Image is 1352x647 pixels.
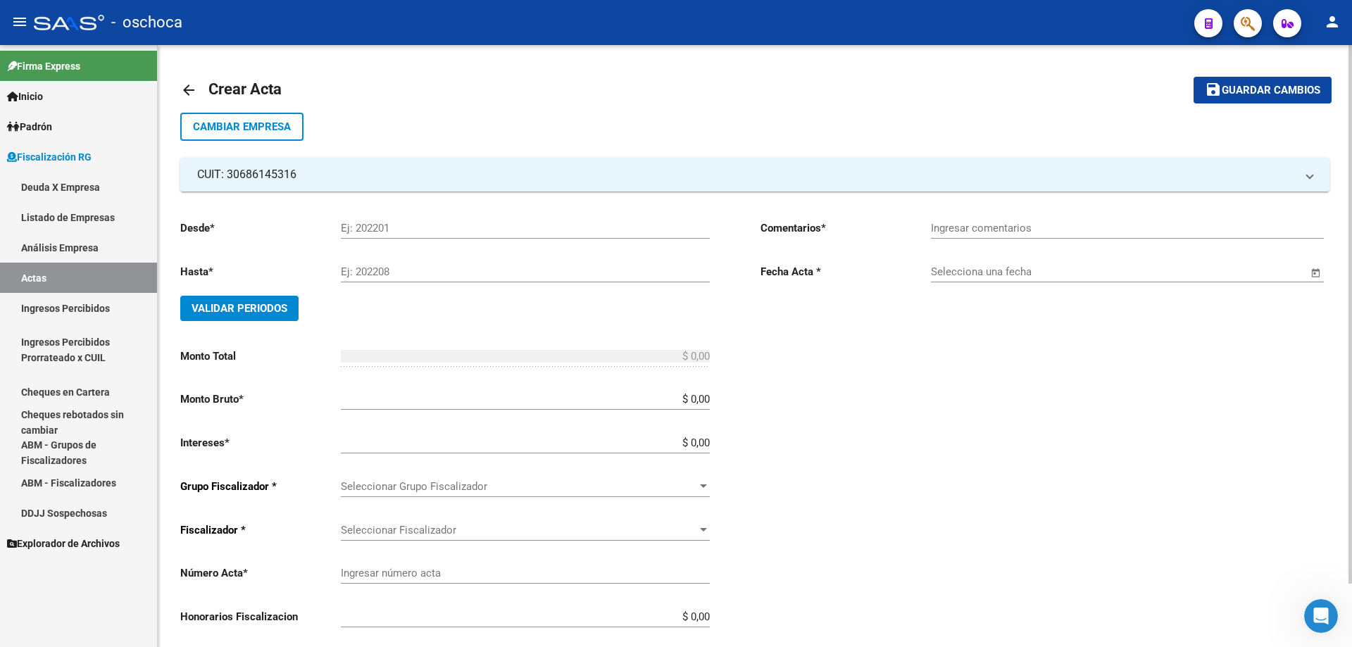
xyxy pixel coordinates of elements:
span: Inicio [7,89,43,104]
mat-expansion-panel-header: CUIT: 30686145316 [180,158,1329,191]
span: Fiscalización RG [7,149,92,165]
span: Guardar cambios [1222,84,1320,97]
p: Desde [180,220,341,236]
p: Fiscalizador * [180,522,341,538]
p: Número Acta [180,565,341,581]
mat-icon: arrow_back [180,82,197,99]
button: Guardar cambios [1194,77,1332,103]
p: Intereses [180,435,341,451]
mat-icon: person [1324,13,1341,30]
span: Seleccionar Grupo Fiscalizador [341,480,697,493]
button: Open calendar [1308,265,1324,281]
span: Validar Periodos [192,302,287,315]
mat-icon: save [1205,81,1222,98]
span: - oschoca [111,7,182,38]
span: Cambiar Empresa [193,120,291,133]
p: Honorarios Fiscalizacion [180,609,341,624]
p: Fecha Acta * [760,264,931,279]
p: Comentarios [760,220,931,236]
iframe: Intercom live chat [1304,599,1338,633]
p: Monto Bruto [180,391,341,407]
mat-panel-title: CUIT: 30686145316 [197,167,1296,182]
p: Grupo Fiscalizador * [180,479,341,494]
span: Seleccionar Fiscalizador [341,524,697,536]
span: Explorador de Archivos [7,536,120,551]
button: Cambiar Empresa [180,113,303,141]
span: Firma Express [7,58,80,74]
p: Monto Total [180,348,341,364]
span: Padrón [7,119,52,134]
p: Hasta [180,264,341,279]
button: Validar Periodos [180,296,299,321]
mat-icon: menu [11,13,28,30]
span: Crear Acta [208,80,282,98]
